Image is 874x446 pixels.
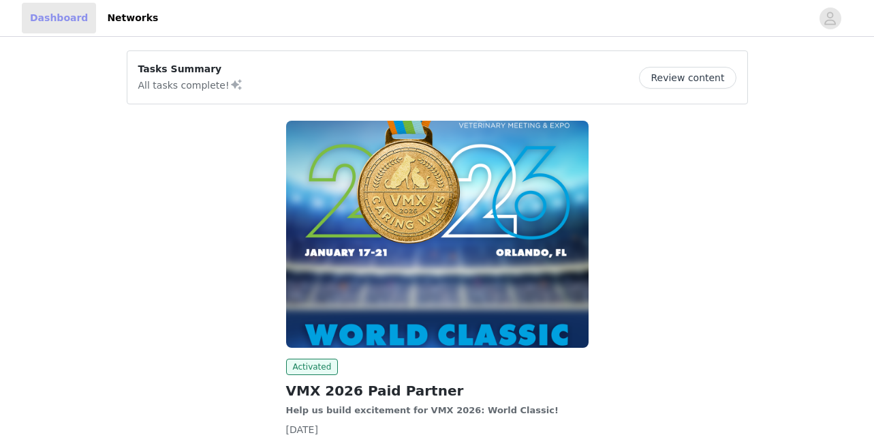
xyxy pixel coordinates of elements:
p: All tasks complete! [138,76,243,93]
img: North American Veterinary Community (NAVC) [286,121,589,348]
div: avatar [824,8,837,29]
button: Review content [639,67,736,89]
a: Networks [99,3,166,33]
span: Activated [286,359,339,375]
span: [DATE] [286,424,318,435]
p: Tasks Summary [138,62,243,76]
h2: VMX 2026 Paid Partner [286,381,589,401]
a: Dashboard [22,3,96,33]
strong: Help us build excitement for VMX 2026: World Classic! [286,405,559,415]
